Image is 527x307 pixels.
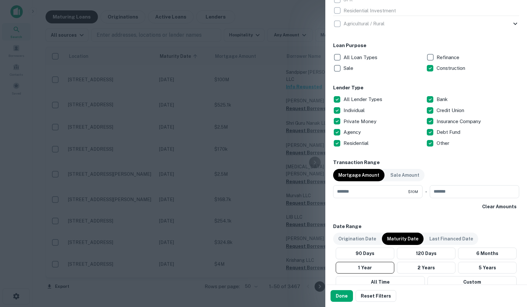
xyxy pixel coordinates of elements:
[387,235,418,242] p: Maturity Date
[425,185,427,198] div: -
[427,276,517,288] button: Custom
[390,172,419,179] p: Sale Amount
[336,248,394,259] button: 90 Days
[333,16,519,32] div: Agricultural / Rural
[429,235,473,242] p: Last Financed Date
[437,139,451,147] p: Other
[344,118,378,125] p: Private Money
[344,128,362,136] p: Agency
[437,96,449,103] p: Bank
[437,54,461,61] p: Refinance
[336,276,425,288] button: All Time
[344,7,397,15] p: Residential Investment
[356,290,396,302] button: Reset Filters
[458,262,517,274] button: 5 Years
[336,262,394,274] button: 1 Year
[344,64,355,72] p: Sale
[437,107,466,114] p: Credit Union
[397,248,455,259] button: 120 Days
[344,96,384,103] p: All Lender Types
[437,64,466,72] p: Construction
[331,290,353,302] button: Done
[338,172,379,179] p: Mortgage Amount
[333,159,519,166] h6: Transaction Range
[480,201,519,212] button: Clear Amounts
[437,128,462,136] p: Debt Fund
[458,248,517,259] button: 6 Months
[333,84,519,92] h6: Lender Type
[397,262,455,274] button: 2 Years
[344,20,386,28] p: Agricultural / Rural
[344,139,370,147] p: Residential
[344,107,366,114] p: Individual
[333,223,519,230] h6: Date Range
[333,42,519,49] h6: Loan Purpose
[408,189,418,195] span: $10M
[437,118,482,125] p: Insurance Company
[338,235,376,242] p: Origination Date
[494,255,527,286] iframe: Chat Widget
[344,54,379,61] p: All Loan Types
